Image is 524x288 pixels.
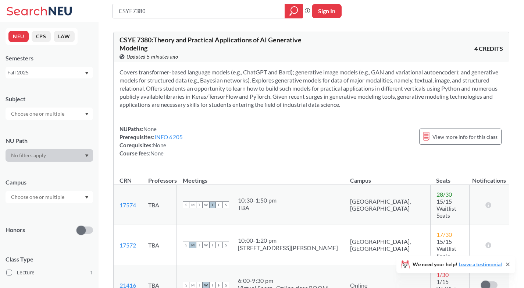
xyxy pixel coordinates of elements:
[189,201,196,208] span: M
[436,198,456,219] span: 15/15 Waitlist Seats
[85,113,89,116] svg: Dropdown arrow
[189,242,196,248] span: M
[196,201,203,208] span: T
[289,6,298,16] svg: magnifying glass
[436,231,452,238] span: 17 / 30
[7,69,84,77] div: Fall 2025
[90,268,93,277] span: 1
[6,226,25,234] p: Honors
[344,185,431,225] td: [GEOGRAPHIC_DATA], [GEOGRAPHIC_DATA]
[6,191,93,203] div: Dropdown arrow
[344,225,431,265] td: [GEOGRAPHIC_DATA], [GEOGRAPHIC_DATA]
[430,169,469,185] th: Seats
[459,261,502,267] a: Leave a testimonial
[344,169,431,185] th: Campus
[8,31,29,42] button: NEU
[142,185,177,225] td: TBA
[120,68,503,109] section: Covers transformer-based language models (e.g., ChatGPT and Bard); generative image models (e.g.,...
[6,54,93,62] div: Semesters
[216,201,222,208] span: F
[6,137,93,145] div: NU Path
[238,277,328,284] div: 6:00 - 9:30 pm
[120,125,183,157] div: NUPaths: Prerequisites: Corequisites: Course fees:
[120,242,136,249] a: 17572
[474,45,503,53] span: 4 CREDITS
[120,176,132,185] div: CRN
[6,178,93,186] div: Campus
[85,154,89,157] svg: Dropdown arrow
[6,149,93,162] div: Dropdown arrow
[183,242,189,248] span: S
[6,255,93,263] span: Class Type
[120,201,136,208] a: 17574
[203,242,209,248] span: W
[196,242,203,248] span: T
[143,126,157,132] span: None
[118,5,279,17] input: Class, professor, course number, "phrase"
[469,169,509,185] th: Notifications
[183,201,189,208] span: S
[203,201,209,208] span: W
[6,108,93,120] div: Dropdown arrow
[436,191,452,198] span: 28 / 30
[142,169,177,185] th: Professors
[436,238,456,259] span: 15/15 Waitlist Seats
[120,36,302,52] span: CSYE 7380 : Theory and Practical Applications of AI Generative Modeling
[54,31,75,42] button: LAW
[238,244,338,252] div: [STREET_ADDRESS][PERSON_NAME]
[436,271,449,278] span: 1 / 30
[216,242,222,248] span: F
[413,262,502,267] span: We need your help!
[126,53,178,61] span: Updated 5 minutes ago
[142,225,177,265] td: TBA
[312,4,342,18] button: Sign In
[85,72,89,75] svg: Dropdown arrow
[432,132,498,141] span: View more info for this class
[209,201,216,208] span: T
[238,237,338,244] div: 10:00 - 1:20 pm
[6,67,93,78] div: Fall 2025Dropdown arrow
[154,134,183,140] a: INFO 6205
[222,242,229,248] span: S
[153,142,166,148] span: None
[7,193,69,201] input: Choose one or multiple
[6,95,93,103] div: Subject
[32,31,51,42] button: CPS
[150,150,164,157] span: None
[222,201,229,208] span: S
[7,109,69,118] input: Choose one or multiple
[6,268,93,277] label: Lecture
[85,196,89,199] svg: Dropdown arrow
[285,4,303,18] div: magnifying glass
[177,169,344,185] th: Meetings
[238,204,277,211] div: TBA
[238,197,277,204] div: 10:30 - 1:50 pm
[209,242,216,248] span: T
